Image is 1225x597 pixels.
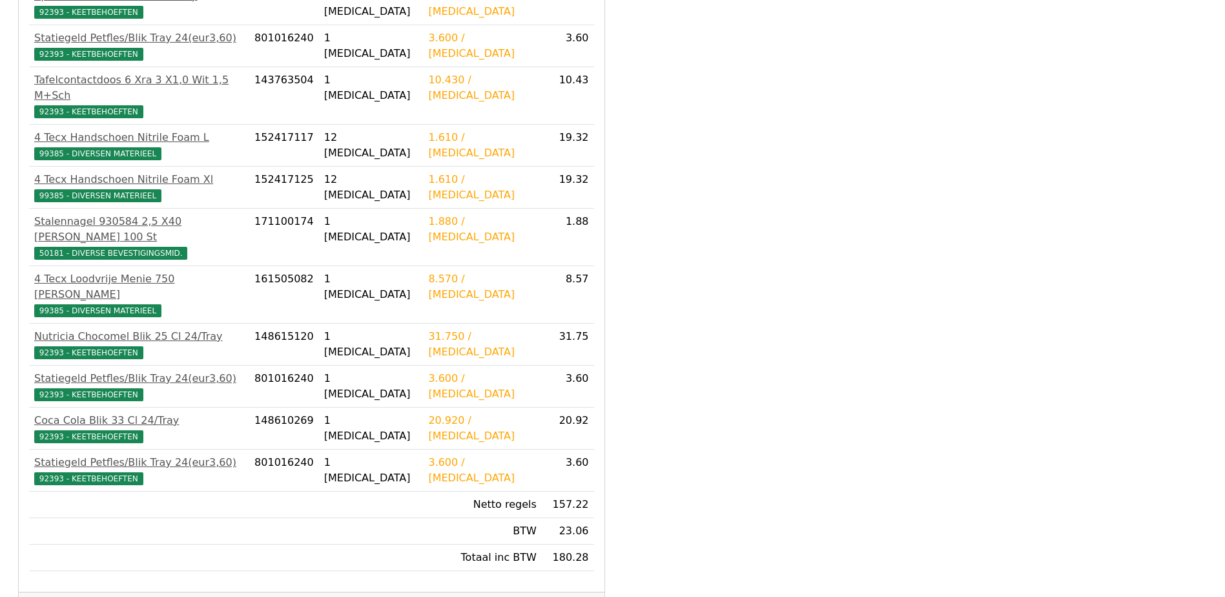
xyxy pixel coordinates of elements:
[34,147,161,160] span: 99385 - DIVERSEN MATERIEEL
[542,125,594,167] td: 19.32
[324,214,418,245] div: 1 [MEDICAL_DATA]
[34,371,244,386] div: Statiegeld Petfles/Blik Tray 24(eur3,60)
[542,492,594,518] td: 157.22
[542,408,594,450] td: 20.92
[34,271,244,302] div: 4 Tecx Loodvrije Menie 750 [PERSON_NAME]
[249,324,319,366] td: 148615120
[423,545,541,571] td: Totaal inc BTW
[324,455,418,486] div: 1 [MEDICAL_DATA]
[542,366,594,408] td: 3.60
[249,450,319,492] td: 801016240
[428,271,536,302] div: 8.570 / [MEDICAL_DATA]
[34,455,244,470] div: Statiegeld Petfles/Blik Tray 24(eur3,60)
[249,366,319,408] td: 801016240
[542,167,594,209] td: 19.32
[34,130,244,161] a: 4 Tecx Handschoen Nitrile Foam L99385 - DIVERSEN MATERIEEL
[428,413,536,444] div: 20.920 / [MEDICAL_DATA]
[34,6,143,19] span: 92393 - KEETBEHOEFTEN
[428,172,536,203] div: 1.610 / [MEDICAL_DATA]
[542,450,594,492] td: 3.60
[34,455,244,486] a: Statiegeld Petfles/Blik Tray 24(eur3,60)92393 - KEETBEHOEFTEN
[249,408,319,450] td: 148610269
[423,518,541,545] td: BTW
[542,209,594,266] td: 1.88
[249,266,319,324] td: 161505082
[428,130,536,161] div: 1.610 / [MEDICAL_DATA]
[34,371,244,402] a: Statiegeld Petfles/Blik Tray 24(eur3,60)92393 - KEETBEHOEFTEN
[428,371,536,402] div: 3.600 / [MEDICAL_DATA]
[249,209,319,266] td: 171100174
[542,25,594,67] td: 3.60
[428,30,536,61] div: 3.600 / [MEDICAL_DATA]
[34,388,143,401] span: 92393 - KEETBEHOEFTEN
[428,214,536,245] div: 1.880 / [MEDICAL_DATA]
[324,371,418,402] div: 1 [MEDICAL_DATA]
[34,271,244,318] a: 4 Tecx Loodvrije Menie 750 [PERSON_NAME]99385 - DIVERSEN MATERIEEL
[428,72,536,103] div: 10.430 / [MEDICAL_DATA]
[324,413,418,444] div: 1 [MEDICAL_DATA]
[34,214,244,245] div: Stalennagel 930584 2,5 X40 [PERSON_NAME] 100 St
[34,48,143,61] span: 92393 - KEETBEHOEFTEN
[542,324,594,366] td: 31.75
[249,67,319,125] td: 143763504
[324,329,418,360] div: 1 [MEDICAL_DATA]
[428,455,536,486] div: 3.600 / [MEDICAL_DATA]
[542,266,594,324] td: 8.57
[423,492,541,518] td: Netto regels
[428,329,536,360] div: 31.750 / [MEDICAL_DATA]
[34,30,244,46] div: Statiegeld Petfles/Blik Tray 24(eur3,60)
[34,472,143,485] span: 92393 - KEETBEHOEFTEN
[34,413,244,444] a: Coca Cola Blik 33 Cl 24/Tray92393 - KEETBEHOEFTEN
[34,247,187,260] span: 50181 - DIVERSE BEVESTIGINGSMID.
[34,130,244,145] div: 4 Tecx Handschoen Nitrile Foam L
[34,30,244,61] a: Statiegeld Petfles/Blik Tray 24(eur3,60)92393 - KEETBEHOEFTEN
[542,67,594,125] td: 10.43
[34,329,244,344] div: Nutricia Chocomel Blik 25 Cl 24/Tray
[542,545,594,571] td: 180.28
[34,72,244,119] a: Tafelcontactdoos 6 Xra 3 X1,0 Wit 1,5 M+Sch92393 - KEETBEHOEFTEN
[34,72,244,103] div: Tafelcontactdoos 6 Xra 3 X1,0 Wit 1,5 M+Sch
[249,125,319,167] td: 152417117
[324,172,418,203] div: 12 [MEDICAL_DATA]
[324,72,418,103] div: 1 [MEDICAL_DATA]
[542,518,594,545] td: 23.06
[34,189,161,202] span: 99385 - DIVERSEN MATERIEEL
[324,130,418,161] div: 12 [MEDICAL_DATA]
[34,346,143,359] span: 92393 - KEETBEHOEFTEN
[34,430,143,443] span: 92393 - KEETBEHOEFTEN
[324,30,418,61] div: 1 [MEDICAL_DATA]
[34,413,244,428] div: Coca Cola Blik 33 Cl 24/Tray
[249,25,319,67] td: 801016240
[34,304,161,317] span: 99385 - DIVERSEN MATERIEEL
[34,172,244,187] div: 4 Tecx Handschoen Nitrile Foam Xl
[34,172,244,203] a: 4 Tecx Handschoen Nitrile Foam Xl99385 - DIVERSEN MATERIEEL
[34,329,244,360] a: Nutricia Chocomel Blik 25 Cl 24/Tray92393 - KEETBEHOEFTEN
[249,167,319,209] td: 152417125
[34,105,143,118] span: 92393 - KEETBEHOEFTEN
[324,271,418,302] div: 1 [MEDICAL_DATA]
[34,214,244,260] a: Stalennagel 930584 2,5 X40 [PERSON_NAME] 100 St50181 - DIVERSE BEVESTIGINGSMID.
